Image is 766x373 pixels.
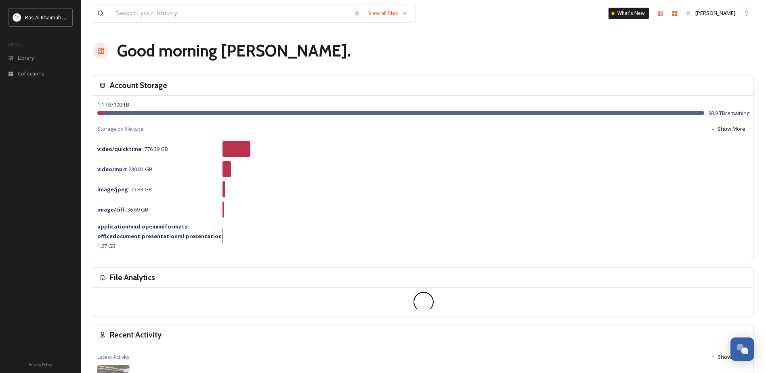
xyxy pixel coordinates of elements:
span: 1.27 GB [97,223,223,249]
button: Show More [707,121,749,137]
a: What's New [609,8,649,19]
span: Privacy Policy [29,362,52,367]
h3: Account Storage [110,80,167,91]
span: Storage by file type [97,125,144,133]
span: 230.81 GB [97,166,152,173]
h3: Recent Activity [110,329,162,341]
span: 776.39 GB [97,145,168,153]
a: Privacy Policy [29,359,52,369]
h1: Good morning [PERSON_NAME] . [117,39,351,63]
strong: application/vnd.openxmlformats-officedocument.presentationml.presentation : [97,223,223,240]
span: Collections [18,70,44,78]
span: Library [18,54,34,62]
img: Logo_RAKTDA_RGB-01.png [13,13,21,21]
span: 98.9 TB remaining [708,109,749,117]
span: MEDIA [8,42,22,48]
strong: video/mp4 : [97,166,127,173]
button: Show More [707,349,749,365]
span: 36.69 GB [97,206,148,213]
span: Latest Activity [97,353,129,361]
input: Search your library [112,4,350,22]
strong: video/quicktime : [97,145,143,153]
span: Ras Al Khaimah Tourism Development Authority [25,13,139,21]
button: Open Chat [730,337,754,361]
span: [PERSON_NAME] [695,9,735,17]
span: 1.1 TB / 100 TB [97,101,129,108]
span: 75.33 GB [97,186,152,193]
strong: image/tiff : [97,206,126,213]
a: View all files [364,5,411,21]
h3: File Analytics [110,272,155,283]
a: [PERSON_NAME] [682,5,739,21]
strong: image/jpeg : [97,186,130,193]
